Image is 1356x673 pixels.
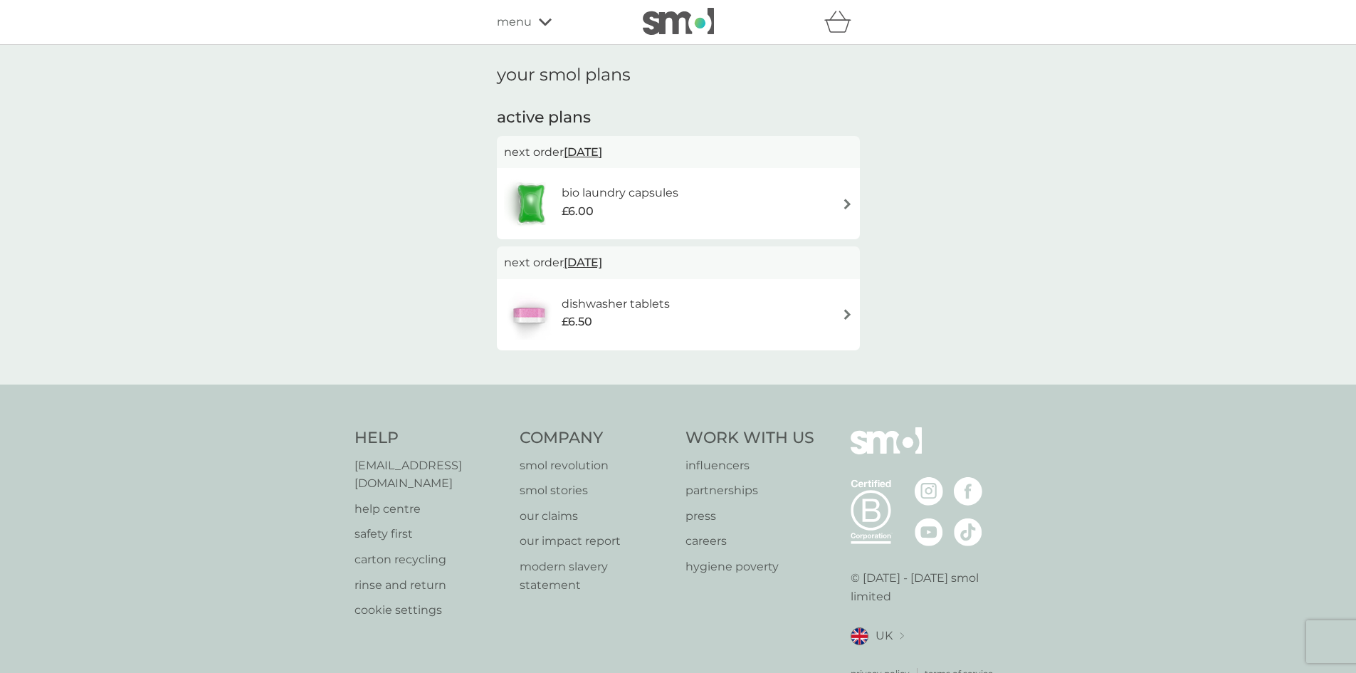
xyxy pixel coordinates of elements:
[842,199,853,209] img: arrow right
[520,427,671,449] h4: Company
[504,179,558,229] img: bio laundry capsules
[520,558,671,594] a: modern slavery statement
[954,477,982,506] img: visit the smol Facebook page
[564,249,602,276] span: [DATE]
[685,558,814,576] a: hygiene poverty
[354,551,506,569] a: carton recycling
[504,254,853,272] p: next order
[685,532,814,551] a: careers
[900,632,904,640] img: select a new location
[354,457,506,493] a: [EMAIL_ADDRESS][DOMAIN_NAME]
[497,107,860,129] h2: active plans
[643,8,714,35] img: smol
[562,184,678,202] h6: bio laundry capsules
[354,601,506,620] a: cookie settings
[915,518,943,546] img: visit the smol Youtube page
[824,8,860,36] div: basket
[685,427,814,449] h4: Work With Us
[504,143,853,162] p: next order
[497,13,532,31] span: menu
[520,481,671,500] a: smol stories
[520,507,671,526] a: our claims
[842,309,853,320] img: arrow right
[876,627,893,645] span: UK
[564,138,602,166] span: [DATE]
[685,457,814,475] a: influencers
[954,518,982,546] img: visit the smol Tiktok page
[354,576,506,595] a: rinse and return
[562,313,592,331] span: £6.50
[354,427,506,449] h4: Help
[915,477,943,506] img: visit the smol Instagram page
[354,525,506,543] a: safety first
[685,481,814,500] a: partnerships
[562,202,594,221] span: £6.00
[685,507,814,526] a: press
[851,627,868,645] img: UK flag
[851,427,922,476] img: smol
[851,569,1002,605] p: © [DATE] - [DATE] smol limited
[354,500,506,518] a: help centre
[562,295,670,313] h6: dishwasher tablets
[520,457,671,475] a: smol revolution
[497,65,860,85] h1: your smol plans
[504,290,554,340] img: dishwasher tablets
[520,532,671,551] a: our impact report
